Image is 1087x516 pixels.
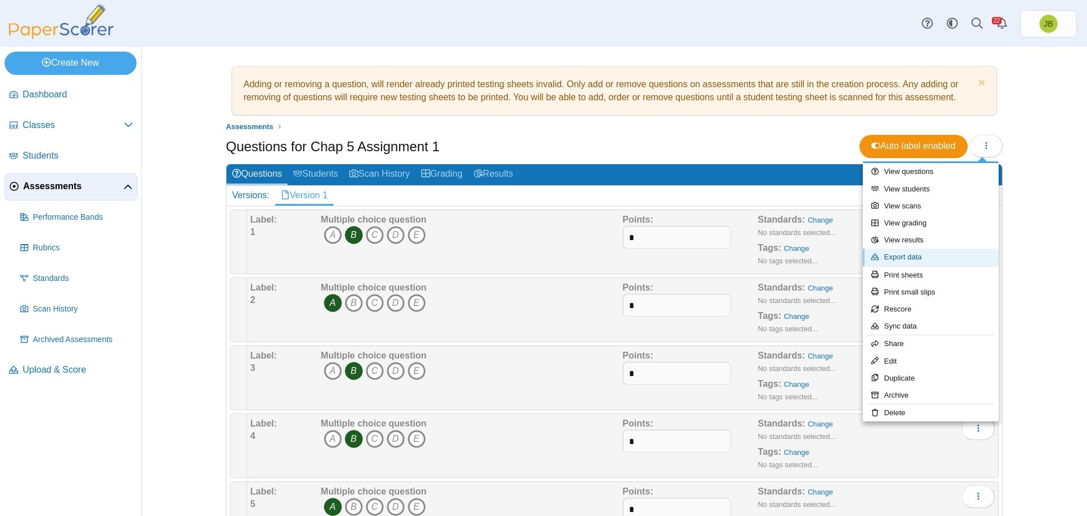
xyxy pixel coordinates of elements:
a: Rubrics [16,234,138,262]
a: Questions [226,164,288,185]
button: More options [962,485,995,508]
b: Label: [250,487,277,496]
i: C [366,498,384,516]
a: Duplicate [863,370,999,387]
span: Scan History [33,304,133,315]
i: E [408,362,426,380]
b: 3 [250,363,255,373]
b: Standards: [758,283,806,292]
b: 2 [250,295,255,305]
i: B [345,430,363,448]
a: Change [784,380,810,389]
i: D [387,362,405,380]
span: Joel Boyd [1044,20,1053,28]
a: Change [808,284,833,292]
b: Tags: [758,379,781,389]
button: More options [962,417,995,440]
span: Students [23,150,133,162]
b: Points: [623,419,653,428]
a: Delete [863,404,999,421]
span: Dashboard [23,88,133,101]
a: Share [863,335,999,352]
b: Multiple choice question [321,419,427,428]
b: Standards: [758,351,806,360]
span: Assessments [226,122,273,131]
a: Sync data [863,318,999,335]
a: Edit [863,353,999,370]
i: B [345,498,363,516]
small: No standards selected... [758,432,836,441]
b: Label: [250,351,277,360]
i: C [366,294,384,312]
small: No tags selected... [758,325,818,333]
a: Assessments [223,120,276,134]
i: B [345,294,363,312]
i: E [408,226,426,244]
a: Scan History [344,164,416,185]
a: Change [808,420,833,428]
i: E [408,294,426,312]
a: Grading [416,164,468,185]
div: Versions: [226,186,275,205]
a: PaperScorer [5,31,118,41]
a: Students [288,164,344,185]
b: Points: [623,351,653,360]
a: Archived Assessments [16,326,138,353]
b: Tags: [758,243,781,253]
span: Auto label enabled [871,141,956,151]
small: No tags selected... [758,460,818,469]
b: Points: [623,283,653,292]
a: Upload & Score [5,357,138,384]
i: D [387,430,405,448]
a: Results [468,164,519,185]
a: Performance Bands [16,204,138,231]
a: Rescore [863,301,999,318]
span: Archived Assessments [33,334,133,346]
b: Multiple choice question [321,215,427,224]
i: C [366,430,384,448]
i: D [387,226,405,244]
b: Tags: [758,311,781,321]
b: 5 [250,499,255,509]
b: Label: [250,419,277,428]
a: Change [808,216,833,224]
b: 1 [250,227,255,237]
a: Alerts [990,11,1015,36]
b: 4 [250,431,255,441]
a: Joel Boyd [1020,10,1077,37]
i: E [408,498,426,516]
span: Joel Boyd [1039,15,1058,33]
i: A [324,498,342,516]
a: View grading [863,215,999,232]
img: PaperScorer [5,5,118,39]
a: Change [784,448,810,457]
span: Assessments [23,180,123,193]
b: Tags: [758,447,781,457]
b: Label: [250,215,277,224]
a: Assessments [5,173,138,201]
i: A [324,430,342,448]
i: B [345,226,363,244]
b: Standards: [758,419,806,428]
i: C [366,362,384,380]
i: E [408,430,426,448]
span: Standards [33,273,133,284]
span: Classes [23,119,124,131]
a: Standards [16,265,138,292]
span: Upload & Score [23,364,133,376]
a: Archive [863,387,999,404]
a: Version 1 [275,186,333,205]
a: View questions [863,163,999,180]
i: A [324,362,342,380]
a: Print sheets [863,267,999,284]
b: Points: [623,487,653,496]
a: Create New [5,52,136,74]
a: Dismiss notice [975,78,985,90]
i: B [345,362,363,380]
b: Label: [250,283,277,292]
b: Multiple choice question [321,351,427,360]
div: Adding or removing a question, will render already printed testing sheets invalid. Only add or re... [238,73,991,109]
a: Change [808,488,833,496]
a: Export data [863,249,999,266]
b: Standards: [758,215,806,224]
